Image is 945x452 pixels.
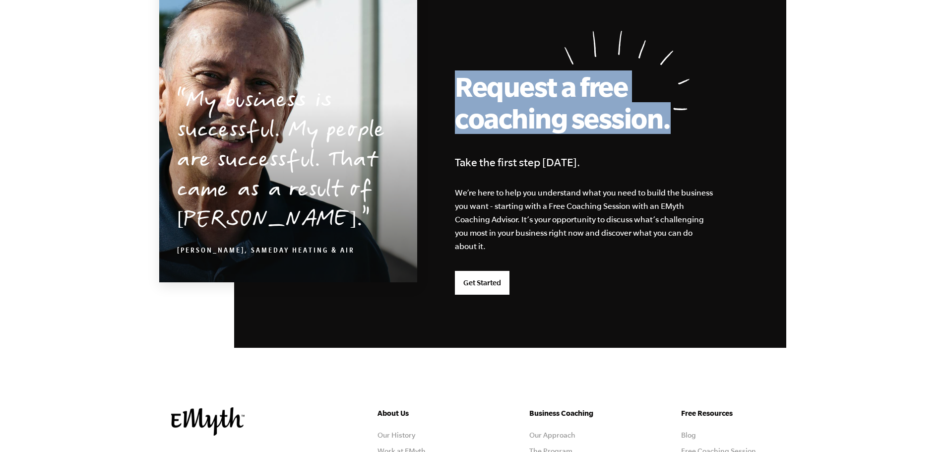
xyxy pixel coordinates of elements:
a: Our History [378,431,415,439]
cite: [PERSON_NAME], SameDay Heating & Air [177,248,355,256]
h2: Request a free coaching session. [455,70,678,134]
h5: Free Resources [681,407,774,419]
h4: Take the first step [DATE]. [455,153,733,171]
p: My business is successful. My people are successful. That came as a result of [PERSON_NAME]. [177,87,399,236]
a: Our Approach [529,431,575,439]
h5: Business Coaching [529,407,623,419]
a: Get Started [455,271,509,295]
a: Blog [681,431,696,439]
iframe: Chat Widget [895,404,945,452]
p: We’re here to help you understand what you need to build the business you want - starting with a ... [455,186,714,253]
h5: About Us [378,407,471,419]
div: Widget de chat [895,404,945,452]
img: EMyth [171,407,245,436]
